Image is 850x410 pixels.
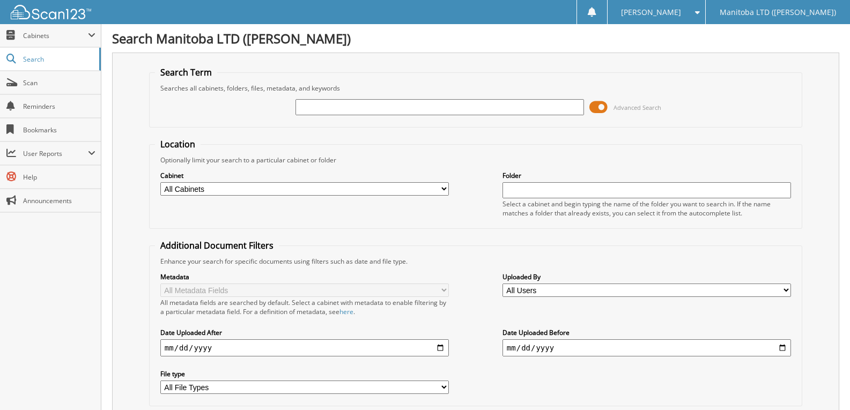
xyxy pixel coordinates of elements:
[155,138,201,150] legend: Location
[621,9,681,16] span: [PERSON_NAME]
[23,125,95,135] span: Bookmarks
[160,339,449,356] input: start
[155,240,279,251] legend: Additional Document Filters
[160,328,449,337] label: Date Uploaded After
[23,173,95,182] span: Help
[23,31,88,40] span: Cabinets
[502,328,791,337] label: Date Uploaded Before
[614,103,661,111] span: Advanced Search
[502,339,791,356] input: end
[155,155,796,165] div: Optionally limit your search to a particular cabinet or folder
[502,171,791,180] label: Folder
[23,55,94,64] span: Search
[502,199,791,218] div: Select a cabinet and begin typing the name of the folder you want to search in. If the name match...
[155,257,796,266] div: Enhance your search for specific documents using filters such as date and file type.
[502,272,791,281] label: Uploaded By
[160,298,449,316] div: All metadata fields are searched by default. Select a cabinet with metadata to enable filtering b...
[23,149,88,158] span: User Reports
[796,359,850,410] iframe: Chat Widget
[160,171,449,180] label: Cabinet
[339,307,353,316] a: here
[720,9,836,16] span: Manitoba LTD ([PERSON_NAME])
[155,66,217,78] legend: Search Term
[160,369,449,378] label: File type
[155,84,796,93] div: Searches all cabinets, folders, files, metadata, and keywords
[160,272,449,281] label: Metadata
[23,196,95,205] span: Announcements
[23,102,95,111] span: Reminders
[112,29,839,47] h1: Search Manitoba LTD ([PERSON_NAME])
[23,78,95,87] span: Scan
[11,5,91,19] img: scan123-logo-white.svg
